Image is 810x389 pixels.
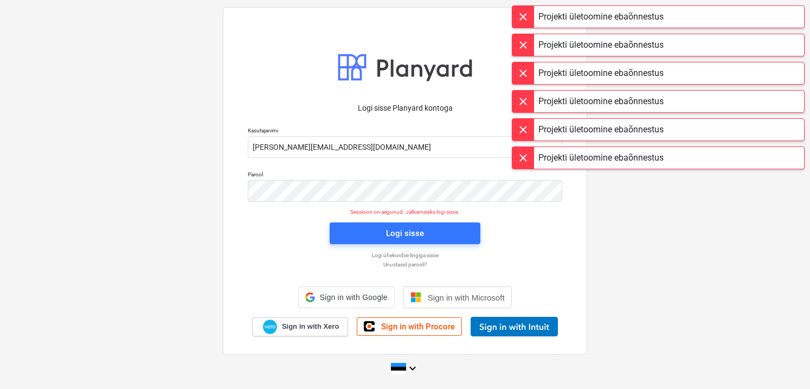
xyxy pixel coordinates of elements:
p: Sessioon on aegunud. Jätkamiseks logi sisse. [241,208,569,215]
span: Sign in with Google [319,293,387,302]
span: Sign in with Microsoft [428,293,505,302]
span: Sign in with Xero [282,322,339,331]
div: Logi sisse [386,226,424,240]
div: Projekti ületoomine ebaõnnestus [538,123,664,136]
a: Sign in with Procore [357,317,462,336]
div: Projekti ületoomine ebaõnnestus [538,10,664,23]
div: Projekti ületoomine ebaõnnestus [538,67,664,80]
p: Logi sisse Planyard kontoga [248,103,562,114]
p: Kasutajanimi [248,127,562,136]
input: Kasutajanimi [248,136,562,158]
a: Sign in with Xero [252,317,349,336]
div: Projekti ületoomine ebaõnnestus [538,151,664,164]
img: Microsoft logo [410,292,421,303]
i: keyboard_arrow_down [406,362,419,375]
div: Projekti ületoomine ebaõnnestus [538,39,664,52]
a: Unustasid parooli? [242,261,568,268]
div: Projekti ületoomine ebaõnnestus [538,95,664,108]
div: Sign in with Google [298,286,394,308]
button: Logi sisse [330,222,480,244]
a: Logi ühekordse lingiga sisse [242,252,568,259]
iframe: Chat Widget [756,337,810,389]
img: Xero logo [263,320,277,334]
span: Sign in with Procore [381,322,455,331]
p: Parool [248,171,562,180]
